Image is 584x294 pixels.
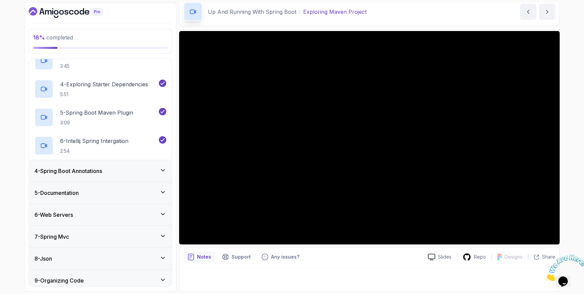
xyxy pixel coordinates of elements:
[34,255,52,263] h3: 8 - Json
[232,254,251,260] p: Support
[34,80,166,98] button: 4-Exploring Starter Dependencies5:51
[438,254,452,260] p: Slides
[60,63,125,69] p: 3:45
[184,252,215,262] button: notes button
[34,136,166,155] button: 6-Intellij Spring Intergation2:54
[60,137,128,145] p: 6 - Intellij Spring Intergation
[34,189,79,197] h3: 5 - Documentation
[528,254,555,260] button: Share
[505,254,522,260] p: Designs
[60,109,133,117] p: 5 - Spring Boot Maven Plugin
[29,248,172,269] button: 8-Json
[422,254,457,261] a: Slides
[218,252,255,262] button: Support button
[271,254,299,260] p: Any issues?
[60,80,148,88] p: 4 - Exploring Starter Dependencies
[303,8,367,16] p: Exploring Maven Project
[474,254,486,260] p: Repo
[197,254,211,260] p: Notes
[208,8,296,16] p: Up And Running With Spring Boot
[34,51,166,70] button: 3-Parent Tag In pom.xml3:45
[34,211,73,219] h3: 6 - Web Servers
[60,91,148,98] p: 5:51
[29,226,172,247] button: 7-Spring Mvc
[34,233,69,241] h3: 7 - Spring Mvc
[29,182,172,204] button: 5-Documentation
[34,276,84,285] h3: 9 - Organizing Code
[29,270,172,291] button: 9-Organizing Code
[60,148,128,154] p: 2:54
[29,160,172,182] button: 4-Spring Boot Annotations
[29,204,172,226] button: 6-Web Servers
[520,4,536,20] button: previous content
[539,4,555,20] button: next content
[60,119,133,126] p: 3:09
[542,252,584,284] iframe: chat widget
[29,7,118,18] a: Dashboard
[34,108,166,127] button: 5-Spring Boot Maven Plugin3:09
[33,34,45,41] span: 18 %
[179,31,560,244] iframe: 2 - Exploring Maven Project
[34,167,102,175] h3: 4 - Spring Boot Annotations
[3,3,45,29] img: Chat attention grabber
[457,253,491,261] a: Repo
[33,34,73,41] span: completed
[258,252,303,262] button: Feedback button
